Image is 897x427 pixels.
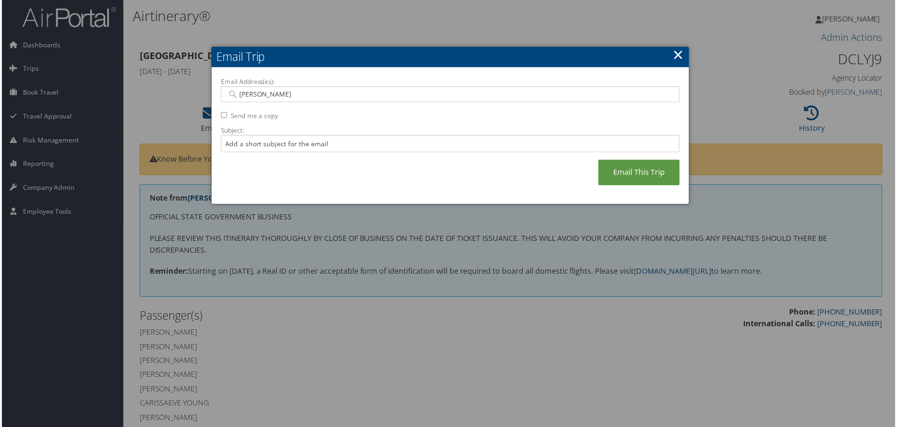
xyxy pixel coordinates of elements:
label: Subject: [220,126,681,135]
label: Send me a copy [230,112,278,121]
input: Add a short subject for the email [220,135,681,153]
label: Email Address(es): [220,77,681,87]
a: Email This Trip [599,160,681,186]
input: Email address (Separate multiple email addresses with commas) [226,90,674,99]
h2: Email Trip [211,47,690,67]
a: × [674,45,685,64]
